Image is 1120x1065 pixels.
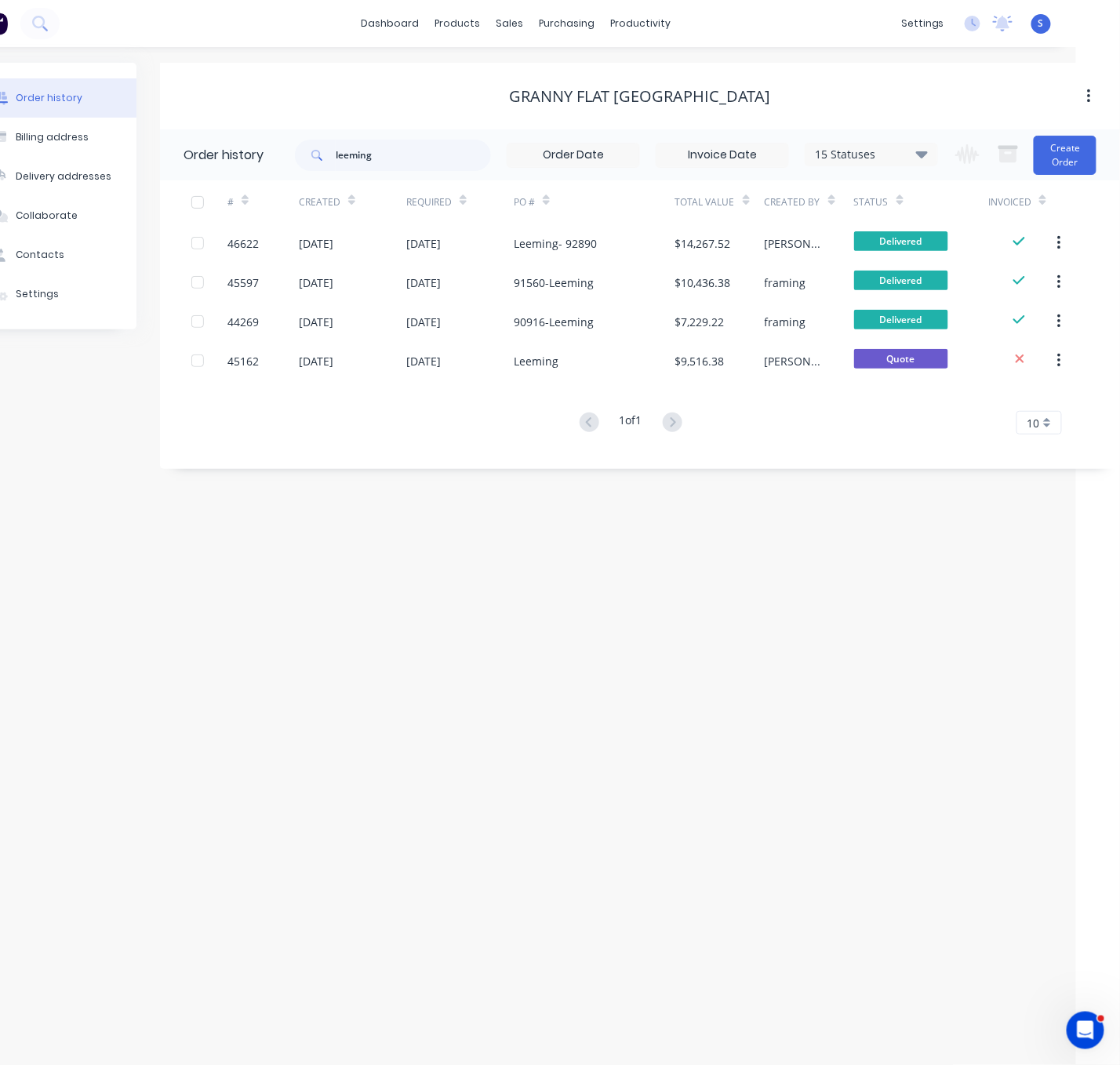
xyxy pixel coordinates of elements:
div: Created [299,195,340,209]
div: 46622 [227,235,259,252]
div: Contacts [16,248,64,262]
div: Billing address [16,130,89,144]
div: PO # [514,180,675,224]
div: [PERSON_NAME] [765,235,823,252]
div: products [427,12,489,35]
input: Invoice Date [656,144,788,167]
div: # [227,180,299,224]
div: PO # [514,195,535,209]
div: Settings [16,287,59,301]
div: 90916-Leeming [514,314,594,330]
div: Collaborate [16,209,78,223]
div: [PERSON_NAME] [765,353,823,369]
span: Quote [854,349,948,369]
div: framing [765,314,806,330]
div: [DATE] [406,353,441,369]
div: 15 Statuses [805,146,937,163]
div: sales [489,12,532,35]
span: Delivered [854,271,948,290]
div: # [227,195,234,209]
div: Status [854,195,889,209]
div: [DATE] [299,314,333,330]
div: 91560-Leeming [514,274,594,291]
div: Invoiced [988,195,1031,209]
div: [DATE] [406,314,441,330]
button: Create Order [1034,136,1096,175]
div: Delivery addresses [16,169,111,184]
div: [DATE] [299,274,333,291]
iframe: Intercom live chat [1067,1012,1104,1049]
div: Created [299,180,406,224]
input: Order Date [507,144,639,167]
div: purchasing [532,12,603,35]
div: settings [893,12,952,35]
div: [DATE] [299,353,333,369]
div: $14,267.52 [675,235,731,252]
div: Created By [765,180,854,224]
div: Leeming [514,353,558,369]
div: Invoiced [988,180,1060,224]
div: Leeming- 92890 [514,235,597,252]
div: Total Value [675,195,735,209]
span: S [1038,16,1044,31]
div: $7,229.22 [675,314,725,330]
div: $10,436.38 [675,274,731,291]
div: 1 of 1 [620,412,642,434]
div: Created By [765,195,820,209]
div: [DATE] [406,274,441,291]
div: 45162 [227,353,259,369]
div: Status [854,180,988,224]
div: Order history [184,146,264,165]
span: Delivered [854,231,948,251]
div: Total Value [675,180,765,224]
div: [DATE] [406,235,441,252]
div: Granny Flat [GEOGRAPHIC_DATA] [510,87,771,106]
div: productivity [603,12,679,35]
div: 45597 [227,274,259,291]
div: $9,516.38 [675,353,725,369]
span: 10 [1027,415,1039,431]
div: Required [406,195,452,209]
div: Order history [16,91,82,105]
div: 44269 [227,314,259,330]
div: Required [406,180,514,224]
div: [DATE] [299,235,333,252]
a: dashboard [354,12,427,35]
div: framing [765,274,806,291]
span: Delivered [854,310,948,329]
input: Search... [336,140,491,171]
